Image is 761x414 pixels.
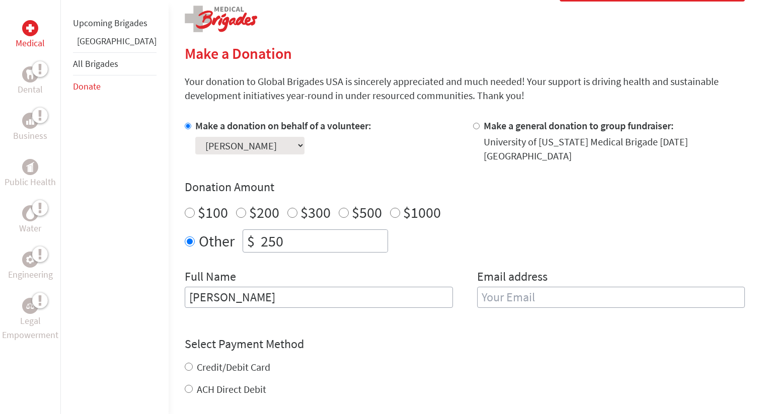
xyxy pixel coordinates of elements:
[259,230,388,252] input: Enter Amount
[5,159,56,189] a: Public HealthPublic Health
[185,44,745,62] h2: Make a Donation
[243,230,259,252] div: $
[73,75,157,98] li: Donate
[22,205,38,221] div: Water
[2,314,58,342] p: Legal Empowerment
[197,361,270,373] label: Credit/Debit Card
[18,66,43,97] a: DentalDental
[185,179,745,195] h4: Donation Amount
[477,287,745,308] input: Your Email
[26,69,34,79] img: Dental
[198,203,228,222] label: $100
[26,303,34,309] img: Legal Empowerment
[185,6,257,32] img: logo-medical.png
[8,252,53,282] a: EngineeringEngineering
[16,20,45,50] a: MedicalMedical
[22,66,38,82] div: Dental
[18,82,43,97] p: Dental
[73,34,157,52] li: Guatemala
[300,203,331,222] label: $300
[77,35,157,47] a: [GEOGRAPHIC_DATA]
[484,135,745,163] div: University of [US_STATE] Medical Brigade [DATE] [GEOGRAPHIC_DATA]
[73,80,101,92] a: Donate
[26,207,34,219] img: Water
[13,129,47,143] p: Business
[73,17,147,29] a: Upcoming Brigades
[26,256,34,264] img: Engineering
[22,252,38,268] div: Engineering
[13,113,47,143] a: BusinessBusiness
[22,298,38,314] div: Legal Empowerment
[22,113,38,129] div: Business
[249,203,279,222] label: $200
[185,287,453,308] input: Enter Full Name
[22,159,38,175] div: Public Health
[185,336,745,352] h4: Select Payment Method
[352,203,382,222] label: $500
[5,175,56,189] p: Public Health
[199,229,235,253] label: Other
[403,203,441,222] label: $1000
[484,119,674,132] label: Make a general donation to group fundraiser:
[22,20,38,36] div: Medical
[185,269,236,287] label: Full Name
[19,205,41,235] a: WaterWater
[2,298,58,342] a: Legal EmpowermentLegal Empowerment
[73,58,118,69] a: All Brigades
[26,162,34,172] img: Public Health
[195,119,371,132] label: Make a donation on behalf of a volunteer:
[477,269,548,287] label: Email address
[26,24,34,32] img: Medical
[8,268,53,282] p: Engineering
[16,36,45,50] p: Medical
[197,383,266,395] label: ACH Direct Debit
[73,52,157,75] li: All Brigades
[26,117,34,125] img: Business
[185,74,745,103] p: Your donation to Global Brigades USA is sincerely appreciated and much needed! Your support is dr...
[19,221,41,235] p: Water
[73,12,157,34] li: Upcoming Brigades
